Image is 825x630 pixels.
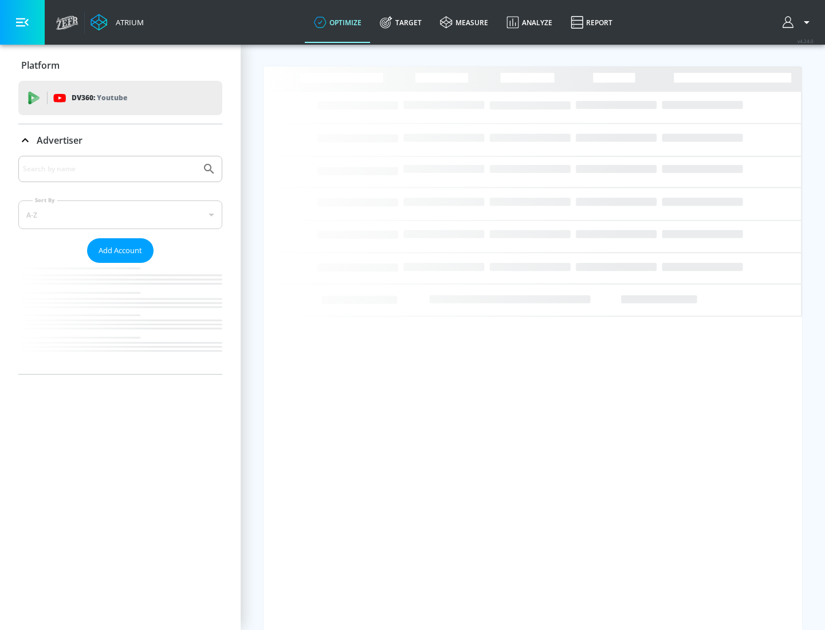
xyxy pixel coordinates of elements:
[18,156,222,374] div: Advertiser
[305,2,371,43] a: optimize
[23,162,197,176] input: Search by name
[797,38,814,44] span: v 4.24.0
[21,59,60,72] p: Platform
[431,2,497,43] a: measure
[497,2,561,43] a: Analyze
[91,14,144,31] a: Atrium
[33,196,57,204] label: Sort By
[97,92,127,104] p: Youtube
[18,200,222,229] div: A-Z
[87,238,154,263] button: Add Account
[18,49,222,81] div: Platform
[72,92,127,104] p: DV360:
[371,2,431,43] a: Target
[18,124,222,156] div: Advertiser
[561,2,622,43] a: Report
[37,134,82,147] p: Advertiser
[18,263,222,374] nav: list of Advertiser
[18,81,222,115] div: DV360: Youtube
[111,17,144,27] div: Atrium
[99,244,142,257] span: Add Account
